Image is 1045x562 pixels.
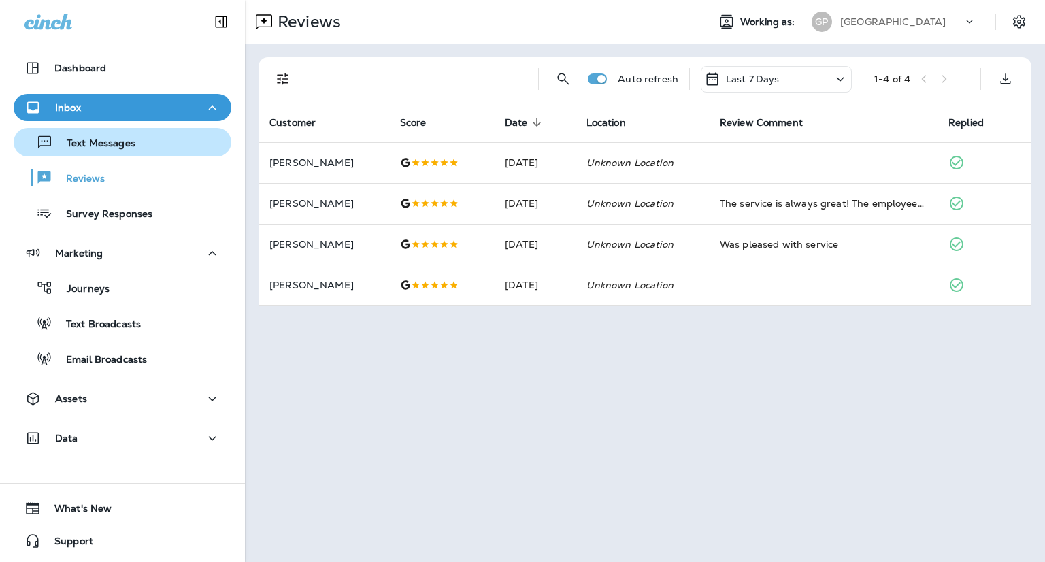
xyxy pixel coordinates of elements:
[1007,10,1031,34] button: Settings
[14,54,231,82] button: Dashboard
[14,527,231,555] button: Support
[55,248,103,259] p: Marketing
[55,393,87,404] p: Assets
[14,344,231,373] button: Email Broadcasts
[269,65,297,93] button: Filters
[41,535,93,552] span: Support
[14,199,231,227] button: Survey Responses
[53,137,135,150] p: Text Messages
[269,117,316,129] span: Customer
[618,73,678,84] p: Auto refresh
[948,116,1001,129] span: Replied
[14,94,231,121] button: Inbox
[992,65,1019,93] button: Export as CSV
[505,116,546,129] span: Date
[14,128,231,156] button: Text Messages
[720,117,803,129] span: Review Comment
[550,65,577,93] button: Search Reviews
[586,117,626,129] span: Location
[586,156,674,169] em: Unknown Location
[14,239,231,267] button: Marketing
[54,63,106,73] p: Dashboard
[586,279,674,291] em: Unknown Location
[494,142,576,183] td: [DATE]
[874,73,910,84] div: 1 - 4 of 4
[494,183,576,224] td: [DATE]
[52,173,105,186] p: Reviews
[720,116,820,129] span: Review Comment
[586,116,644,129] span: Location
[740,16,798,28] span: Working as:
[494,265,576,305] td: [DATE]
[14,495,231,522] button: What's New
[494,224,576,265] td: [DATE]
[14,309,231,337] button: Text Broadcasts
[55,102,81,113] p: Inbox
[269,239,378,250] p: [PERSON_NAME]
[41,503,112,519] span: What's New
[52,318,141,331] p: Text Broadcasts
[400,116,444,129] span: Score
[812,12,832,32] div: GP
[14,274,231,302] button: Journeys
[269,198,378,209] p: [PERSON_NAME]
[840,16,946,27] p: [GEOGRAPHIC_DATA]
[14,425,231,452] button: Data
[14,163,231,192] button: Reviews
[948,117,984,129] span: Replied
[400,117,427,129] span: Score
[586,197,674,210] em: Unknown Location
[720,237,927,251] div: Was pleased with service
[586,238,674,250] em: Unknown Location
[272,12,341,32] p: Reviews
[269,157,378,168] p: [PERSON_NAME]
[726,73,780,84] p: Last 7 Days
[14,385,231,412] button: Assets
[720,197,927,210] div: The service is always great! The employees treat you with respect!
[269,116,333,129] span: Customer
[53,283,110,296] p: Journeys
[269,280,378,291] p: [PERSON_NAME]
[52,208,152,221] p: Survey Responses
[52,354,147,367] p: Email Broadcasts
[505,117,528,129] span: Date
[55,433,78,444] p: Data
[202,8,240,35] button: Collapse Sidebar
